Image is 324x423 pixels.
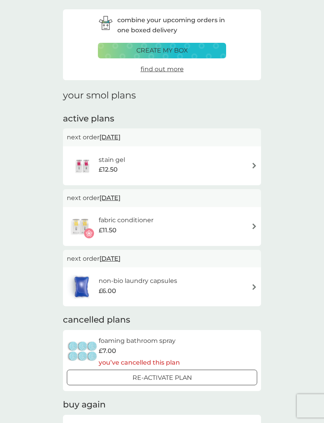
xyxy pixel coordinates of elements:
p: Re-activate Plan [132,373,192,383]
img: arrow right [251,223,257,229]
h6: non-bio laundry capsules [99,276,177,286]
span: find out more [141,65,184,73]
span: [DATE] [99,251,120,266]
p: next order [67,193,257,203]
h2: buy again [63,399,261,411]
h2: cancelled plans [63,314,261,326]
p: create my box [136,46,188,56]
h1: your smol plans [63,90,261,101]
span: [DATE] [99,190,120,205]
img: stain gel [67,152,99,179]
h6: fabric conditioner [99,215,153,225]
img: non-bio laundry capsules [67,273,96,300]
h6: stain gel [99,155,125,165]
span: £11.50 [99,225,117,235]
button: Re-activate Plan [67,370,257,385]
h6: foaming bathroom spray [99,336,180,346]
p: next order [67,132,257,142]
img: fabric conditioner [67,213,94,240]
span: £12.50 [99,165,118,175]
span: [DATE] [99,130,120,145]
p: combine your upcoming orders in one boxed delivery [117,15,226,35]
h2: active plans [63,113,261,125]
a: find out more [141,64,184,74]
img: arrow right [251,284,257,290]
span: £6.00 [99,286,116,296]
img: foaming bathroom spray [67,338,99,365]
button: create my box [98,43,226,58]
img: arrow right [251,163,257,168]
p: next order [67,254,257,264]
span: £7.00 [99,346,116,356]
p: you’ve cancelled this plan [99,358,180,368]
